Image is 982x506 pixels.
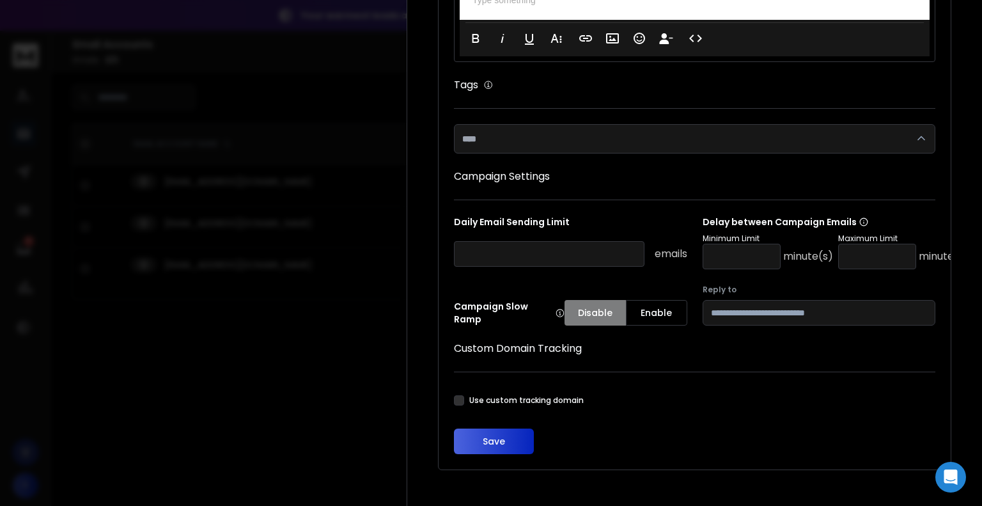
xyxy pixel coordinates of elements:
label: Use custom tracking domain [469,395,584,406]
p: minute(s) [783,249,833,264]
p: Minimum Limit [703,233,833,244]
label: Reply to [703,285,936,295]
p: Maximum Limit [838,233,969,244]
p: Daily Email Sending Limit [454,216,687,233]
button: Save [454,429,534,454]
button: Italic (Ctrl+I) [490,26,515,51]
p: minute(s) [919,249,969,264]
h1: Custom Domain Tracking [454,341,935,356]
h1: Campaign Settings [454,169,935,184]
p: emails [655,246,687,262]
h1: Tags [454,77,478,93]
div: Open Intercom Messenger [935,462,966,493]
p: Campaign Slow Ramp [454,300,565,326]
button: Disable [565,300,626,326]
button: More Text [544,26,568,51]
button: Emoticons [627,26,651,51]
button: Code View [683,26,708,51]
button: Underline (Ctrl+U) [517,26,542,51]
button: Insert Link (Ctrl+K) [573,26,598,51]
p: Delay between Campaign Emails [703,216,969,228]
button: Enable [626,300,687,326]
button: Insert Unsubscribe Link [654,26,678,51]
button: Bold (Ctrl+B) [464,26,488,51]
